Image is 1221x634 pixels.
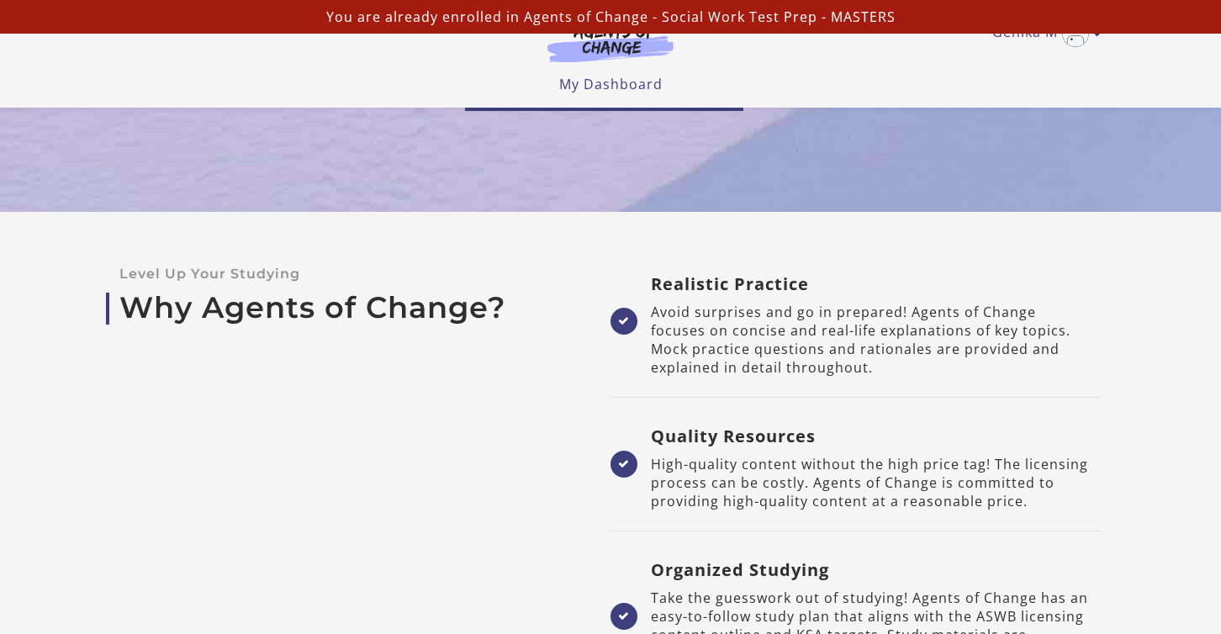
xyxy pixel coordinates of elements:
[119,266,557,282] p: Level Up Your Studying
[651,272,809,295] b: Realistic Practice
[530,24,691,62] img: Agents of Change Logo
[651,558,829,581] b: Organized Studying
[559,75,663,93] a: My Dashboard
[992,20,1093,47] a: Toggle menu
[651,303,1070,377] span: Avoid surprises and go in prepared! Agents of Change focuses on concise and real-life explanation...
[651,425,816,447] b: Quality Resources
[7,7,1214,27] p: You are already enrolled in Agents of Change - Social Work Test Prep - MASTERS
[119,290,557,325] a: Why Agents of Change?
[651,455,1088,510] span: High-quality content without the high price tag! The licensing process can be costly. Agents of C...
